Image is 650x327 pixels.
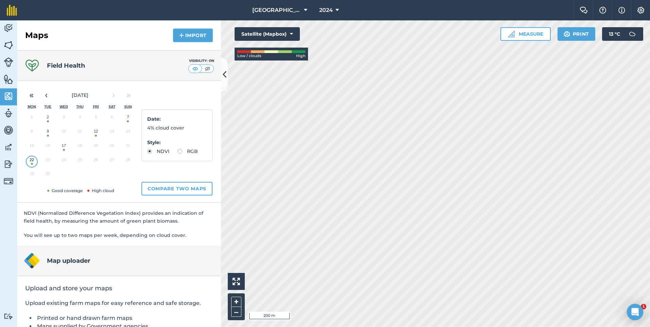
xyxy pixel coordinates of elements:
button: 24 September 2025 [56,154,72,169]
button: 27 September 2025 [104,154,120,169]
abbr: Wednesday [60,105,68,109]
img: Ruler icon [508,31,515,37]
button: 19 September 2025 [88,140,104,154]
button: 13 °C [602,27,643,41]
img: A cog icon [637,7,645,14]
img: svg+xml;base64,PD94bWwgdmVyc2lvbj0iMS4wIiBlbmNvZGluZz0idXRmLTgiPz4KPCEtLSBHZW5lcmF0b3I6IEFkb2JlIE... [4,108,13,118]
button: 21 September 2025 [120,140,136,154]
button: 23 September 2025 [40,154,56,169]
h4: Map uploader [47,256,90,265]
button: 2 September 2025 [40,111,56,126]
img: Map uploader logo [24,253,40,269]
button: 1 September 2025 [24,111,40,126]
p: 4% cloud cover [147,124,207,132]
abbr: Tuesday [44,105,51,109]
img: svg+xml;base64,PD94bWwgdmVyc2lvbj0iMS4wIiBlbmNvZGluZz0idXRmLTgiPz4KPCEtLSBHZW5lcmF0b3I6IEFkb2JlIE... [4,142,13,152]
button: 5 September 2025 [88,111,104,126]
img: svg+xml;base64,PD94bWwgdmVyc2lvbj0iMS4wIiBlbmNvZGluZz0idXRmLTgiPz4KPCEtLSBHZW5lcmF0b3I6IEFkb2JlIE... [4,159,13,169]
button: 10 September 2025 [56,126,72,140]
img: svg+xml;base64,PHN2ZyB4bWxucz0iaHR0cDovL3d3dy53My5vcmcvMjAwMC9zdmciIHdpZHRoPSI1NiIgaGVpZ2h0PSI2MC... [4,91,13,101]
p: You will see up to two maps per week, depending on cloud cover. [24,231,214,239]
button: 17 September 2025 [56,140,72,154]
button: 16 September 2025 [40,140,56,154]
label: NDVI [147,149,169,154]
button: Import [173,29,213,42]
h2: Maps [25,30,48,41]
img: svg+xml;base64,PHN2ZyB4bWxucz0iaHR0cDovL3d3dy53My5vcmcvMjAwMC9zdmciIHdpZHRoPSI1NiIgaGVpZ2h0PSI2MC... [4,74,13,84]
button: 18 September 2025 [72,140,88,154]
img: svg+xml;base64,PHN2ZyB4bWxucz0iaHR0cDovL3d3dy53My5vcmcvMjAwMC9zdmciIHdpZHRoPSIxNyIgaGVpZ2h0PSIxNy... [618,6,625,14]
button: 20 September 2025 [104,140,120,154]
img: svg+xml;base64,PHN2ZyB4bWxucz0iaHR0cDovL3d3dy53My5vcmcvMjAwMC9zdmciIHdpZHRoPSI1MCIgaGVpZ2h0PSI0MC... [203,65,212,72]
button: 25 September 2025 [72,154,88,169]
button: 22 September 2025 [24,154,40,169]
span: [DATE] [72,92,88,98]
abbr: Friday [93,105,99,109]
img: svg+xml;base64,PD94bWwgdmVyc2lvbj0iMS4wIiBlbmNvZGluZz0idXRmLTgiPz4KPCEtLSBHZW5lcmF0b3I6IEFkb2JlIE... [4,313,13,320]
img: svg+xml;base64,PHN2ZyB4bWxucz0iaHR0cDovL3d3dy53My5vcmcvMjAwMC9zdmciIHdpZHRoPSI1MCIgaGVpZ2h0PSI0MC... [191,65,200,72]
img: svg+xml;base64,PD94bWwgdmVyc2lvbj0iMS4wIiBlbmNvZGluZz0idXRmLTgiPz4KPCEtLSBHZW5lcmF0b3I6IEFkb2JlIE... [4,23,13,33]
button: 30 September 2025 [40,168,56,183]
button: 8 September 2025 [24,126,40,140]
p: Upload existing farm maps for easy reference and safe storage. [25,299,213,307]
img: svg+xml;base64,PD94bWwgdmVyc2lvbj0iMS4wIiBlbmNvZGluZz0idXRmLTgiPz4KPCEtLSBHZW5lcmF0b3I6IEFkb2JlIE... [4,125,13,135]
span: 2024 [319,6,333,14]
h2: Upload and store your maps [25,284,213,292]
img: Two speech bubbles overlapping with the left bubble in the forefront [580,7,588,14]
button: › [106,88,121,103]
label: RGB [177,149,198,154]
img: fieldmargin Logo [7,5,17,16]
button: + [231,297,241,307]
img: svg+xml;base64,PHN2ZyB4bWxucz0iaHR0cDovL3d3dy53My5vcmcvMjAwMC9zdmciIHdpZHRoPSI1NiIgaGVpZ2h0PSI2MC... [4,40,13,50]
strong: Style : [147,139,161,145]
span: 13 ° C [609,27,620,41]
span: High [296,53,305,59]
p: NDVI (Normalized Difference Vegetation Index) provides an indication of field health, by measurin... [24,209,214,225]
button: Satellite (Mapbox) [235,27,300,41]
img: svg+xml;base64,PHN2ZyB4bWxucz0iaHR0cDovL3d3dy53My5vcmcvMjAwMC9zdmciIHdpZHRoPSIxNCIgaGVpZ2h0PSIyNC... [179,31,184,39]
img: svg+xml;base64,PD94bWwgdmVyc2lvbj0iMS4wIiBlbmNvZGluZz0idXRmLTgiPz4KPCEtLSBHZW5lcmF0b3I6IEFkb2JlIE... [4,57,13,67]
button: 28 September 2025 [120,154,136,169]
button: 9 September 2025 [40,126,56,140]
button: – [231,307,241,317]
button: ‹ [39,88,54,103]
button: 13 September 2025 [104,126,120,140]
button: Compare two maps [141,182,212,195]
button: Measure [500,27,551,41]
div: Visibility: On [188,58,214,64]
button: 4 September 2025 [72,111,88,126]
button: » [121,88,136,103]
abbr: Sunday [124,105,132,109]
abbr: Saturday [108,105,115,109]
span: Good coverage [46,188,83,193]
button: Print [558,27,596,41]
button: 12 September 2025 [88,126,104,140]
img: svg+xml;base64,PHN2ZyB4bWxucz0iaHR0cDovL3d3dy53My5vcmcvMjAwMC9zdmciIHdpZHRoPSIxOSIgaGVpZ2h0PSIyNC... [564,30,570,38]
img: Four arrows, one pointing top left, one top right, one bottom right and the last bottom left [233,278,240,285]
button: 6 September 2025 [104,111,120,126]
button: 14 September 2025 [120,126,136,140]
button: [DATE] [54,88,106,103]
span: [GEOGRAPHIC_DATA][PERSON_NAME] [252,6,301,14]
abbr: Thursday [76,105,84,109]
button: 7 September 2025 [120,111,136,126]
button: 3 September 2025 [56,111,72,126]
div: Open Intercom Messenger [627,304,643,320]
abbr: Monday [28,105,36,109]
span: High cloud [86,188,114,193]
button: « [24,88,39,103]
button: 11 September 2025 [72,126,88,140]
h4: Field Health [47,61,85,70]
button: 26 September 2025 [88,154,104,169]
img: A question mark icon [599,7,607,14]
li: Printed or hand drawn farm maps [35,314,213,322]
img: svg+xml;base64,PD94bWwgdmVyc2lvbj0iMS4wIiBlbmNvZGluZz0idXRmLTgiPz4KPCEtLSBHZW5lcmF0b3I6IEFkb2JlIE... [626,27,639,41]
span: Low / clouds [237,53,261,59]
span: 1 [641,304,646,309]
button: 29 September 2025 [24,168,40,183]
button: 15 September 2025 [24,140,40,154]
strong: Date : [147,116,161,122]
img: svg+xml;base64,PD94bWwgdmVyc2lvbj0iMS4wIiBlbmNvZGluZz0idXRmLTgiPz4KPCEtLSBHZW5lcmF0b3I6IEFkb2JlIE... [4,176,13,186]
